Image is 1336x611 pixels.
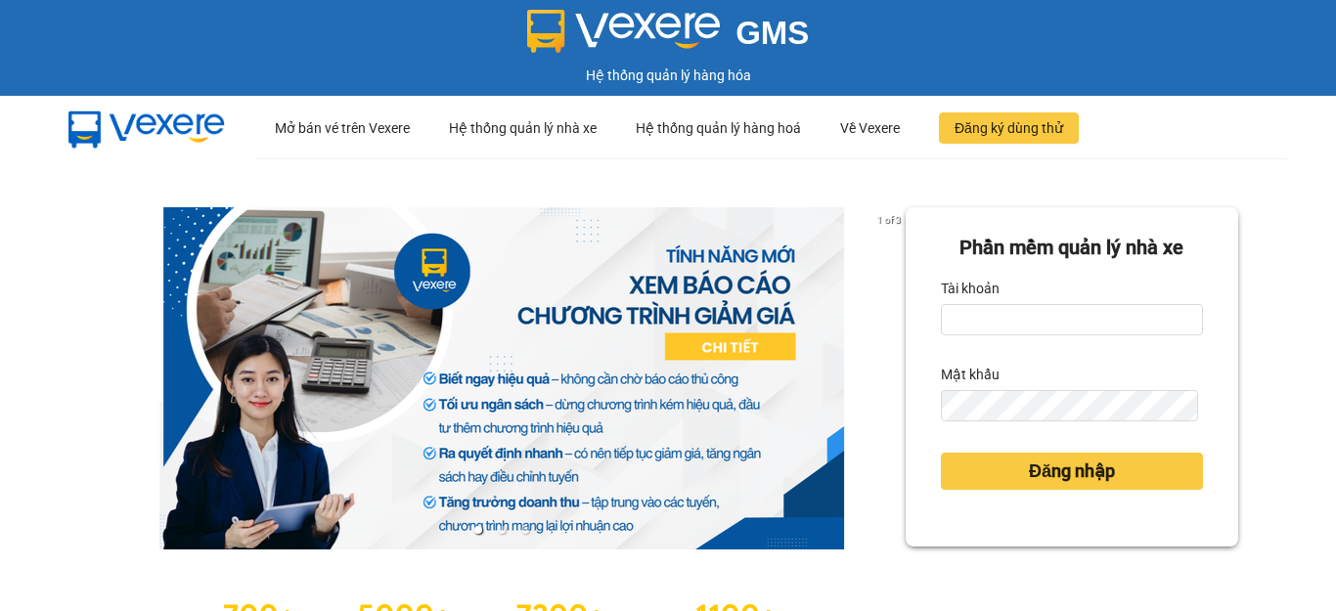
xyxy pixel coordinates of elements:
[941,390,1198,421] input: Mật khẩu
[275,97,410,159] div: Mở bán vé trên Vexere
[871,207,906,233] p: 1 of 3
[636,97,801,159] div: Hệ thống quản lý hàng hoá
[474,526,482,534] li: slide item 1
[1029,458,1115,485] span: Đăng nhập
[527,29,810,45] a: GMS
[527,10,721,53] img: logo 2
[49,96,245,160] img: mbUUG5Q.png
[939,112,1079,144] button: Đăng ký dùng thử
[941,453,1203,490] button: Đăng nhập
[878,207,906,549] button: next slide / item
[521,526,529,534] li: slide item 3
[498,526,506,534] li: slide item 2
[840,97,900,159] div: Về Vexere
[98,207,125,549] button: previous slide / item
[735,15,809,51] span: GMS
[941,304,1203,335] input: Tài khoản
[449,97,597,159] div: Hệ thống quản lý nhà xe
[955,117,1063,139] span: Đăng ký dùng thử
[941,233,1203,263] div: Phần mềm quản lý nhà xe
[941,359,1000,390] label: Mật khẩu
[5,65,1331,86] div: Hệ thống quản lý hàng hóa
[941,273,1000,304] label: Tài khoản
